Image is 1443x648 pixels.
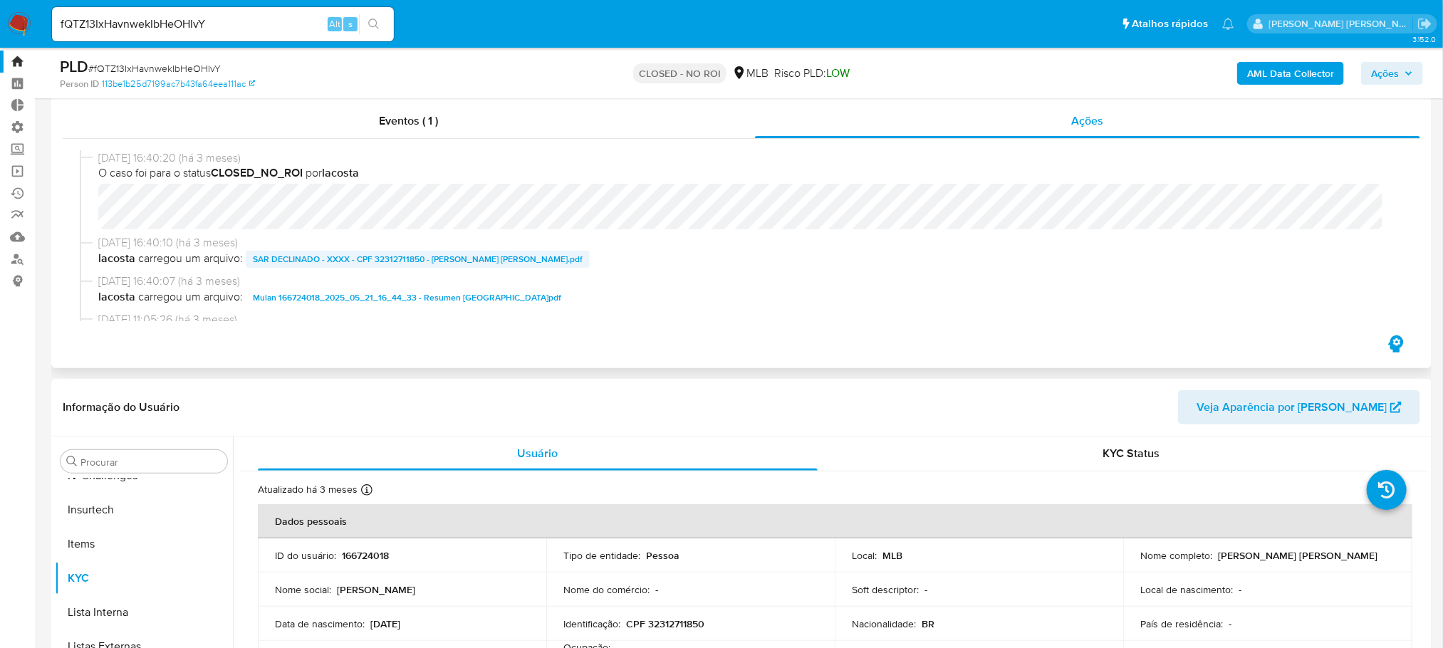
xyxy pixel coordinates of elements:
[646,549,679,562] p: Pessoa
[1371,62,1399,85] span: Ações
[517,445,558,461] span: Usuário
[1140,549,1212,562] p: Nome completo :
[1197,390,1387,424] span: Veja Aparência por [PERSON_NAME]
[359,14,388,34] button: search-icon
[66,456,78,467] button: Procurar
[1178,390,1420,424] button: Veja Aparência por [PERSON_NAME]
[98,289,135,306] b: lacosta
[55,527,233,561] button: Items
[246,251,590,268] button: SAR DECLINADO - XXXX - CPF 32312711850 - [PERSON_NAME] [PERSON_NAME].pdf
[329,17,340,31] span: Alt
[655,583,658,596] p: -
[626,617,704,630] p: CPF 32312711850
[380,113,439,129] span: Eventos ( 1 )
[258,483,358,496] p: Atualizado há 3 meses
[633,63,726,83] p: CLOSED - NO ROI
[98,165,1397,181] span: O caso foi para o status por
[370,617,400,630] p: [DATE]
[1247,62,1334,85] b: AML Data Collector
[88,61,221,75] span: # fQTZ13IxHavnwekIbHeOHIvY
[563,617,620,630] p: Identificação :
[52,15,394,33] input: Pesquise usuários ou casos...
[55,595,233,629] button: Lista Interna
[774,66,850,81] span: Risco PLD:
[1072,113,1104,129] span: Ações
[1239,583,1241,596] p: -
[98,235,1397,251] span: [DATE] 16:40:10 (há 3 meses)
[1229,617,1231,630] p: -
[98,150,1397,166] span: [DATE] 16:40:20 (há 3 meses)
[211,164,303,181] b: CLOSED_NO_ROI
[322,164,359,181] b: lacosta
[342,549,389,562] p: 166724018
[1222,18,1234,30] a: Notificações
[138,289,243,306] span: carregou um arquivo:
[1132,16,1208,31] span: Atalhos rápidos
[138,251,243,268] span: carregou um arquivo:
[258,504,1412,538] th: Dados pessoais
[922,617,934,630] p: BR
[80,456,222,469] input: Procurar
[98,273,1397,289] span: [DATE] 16:40:07 (há 3 meses)
[1412,33,1436,45] span: 3.152.0
[98,251,135,268] b: lacosta
[253,251,583,268] span: SAR DECLINADO - XXXX - CPF 32312711850 - [PERSON_NAME] [PERSON_NAME].pdf
[563,549,640,562] p: Tipo de entidade :
[924,583,927,596] p: -
[1237,62,1344,85] button: AML Data Collector
[1140,617,1223,630] p: País de residência :
[337,583,415,596] p: [PERSON_NAME]
[826,65,850,81] span: LOW
[882,549,902,562] p: MLB
[275,583,331,596] p: Nome social :
[102,78,255,90] a: 113be1b25d7199ac7b43fa64eea111ac
[60,78,99,90] b: Person ID
[563,583,650,596] p: Nome do comércio :
[852,549,877,562] p: Local :
[63,400,179,414] h1: Informação do Usuário
[348,17,353,31] span: s
[246,289,568,306] button: Mulan 166724018_2025_05_21_16_44_33 - Resumen [GEOGRAPHIC_DATA]pdf
[852,583,919,596] p: Soft descriptor :
[1103,445,1160,461] span: KYC Status
[60,55,88,78] b: PLD
[55,561,233,595] button: KYC
[1361,62,1423,85] button: Ações
[98,312,1397,328] span: [DATE] 11:05:26 (há 3 meses)
[1417,16,1432,31] a: Sair
[275,549,336,562] p: ID do usuário :
[732,66,769,81] div: MLB
[1269,17,1413,31] p: sergina.neta@mercadolivre.com
[55,493,233,527] button: Insurtech
[852,617,916,630] p: Nacionalidade :
[1140,583,1233,596] p: Local de nascimento :
[1218,549,1377,562] p: [PERSON_NAME] [PERSON_NAME]
[275,617,365,630] p: Data de nascimento :
[253,289,561,306] span: Mulan 166724018_2025_05_21_16_44_33 - Resumen [GEOGRAPHIC_DATA]pdf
